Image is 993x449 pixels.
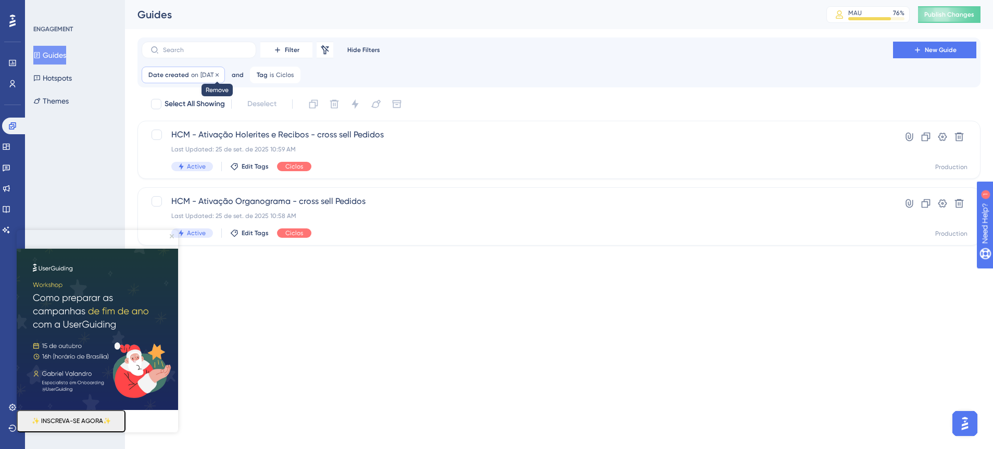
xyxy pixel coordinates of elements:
[230,229,269,237] button: Edit Tags
[148,71,189,79] span: Date created
[935,229,967,238] div: Production
[171,195,863,208] span: HCM - Ativação Organograma - cross sell Pedidos
[285,46,299,54] span: Filter
[229,67,246,83] button: and
[935,163,967,171] div: Production
[171,145,863,153] div: Last Updated: 25 de set. de 2025 10:59 AM
[163,46,247,54] input: Search
[242,229,269,237] span: Edit Tags
[171,212,863,220] div: Last Updated: 25 de set. de 2025 10:58 AM
[230,162,269,171] button: Edit Tags
[137,7,800,22] div: Guides
[893,9,904,17] div: 76 %
[33,69,72,87] button: Hotspots
[165,98,225,110] span: Select All Showing
[232,71,244,79] span: and
[242,162,269,171] span: Edit Tags
[171,129,863,141] span: HCM - Ativação Holerites e Recibos - cross sell Pedidos
[33,25,73,33] div: ENGAGEMENT
[918,6,981,23] button: Publish Changes
[238,95,286,113] button: Deselect
[33,92,69,110] button: Themes
[187,162,206,171] span: Active
[270,71,274,79] span: is
[925,46,957,54] span: New Guide
[893,42,976,58] button: New Guide
[257,71,268,79] span: Tag
[285,229,303,237] span: Ciclos
[337,42,389,58] button: Hide Filters
[247,98,276,110] span: Deselect
[33,46,66,65] button: Guides
[191,71,198,79] span: on
[260,42,312,58] button: Filter
[285,162,303,171] span: Ciclos
[848,9,862,17] div: MAU
[72,5,76,14] div: 1
[187,229,206,237] span: Active
[949,408,981,439] iframe: UserGuiding AI Assistant Launcher
[276,71,294,79] span: Ciclos
[347,46,380,54] span: Hide Filters
[24,3,65,15] span: Need Help?
[200,71,218,79] span: [DATE]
